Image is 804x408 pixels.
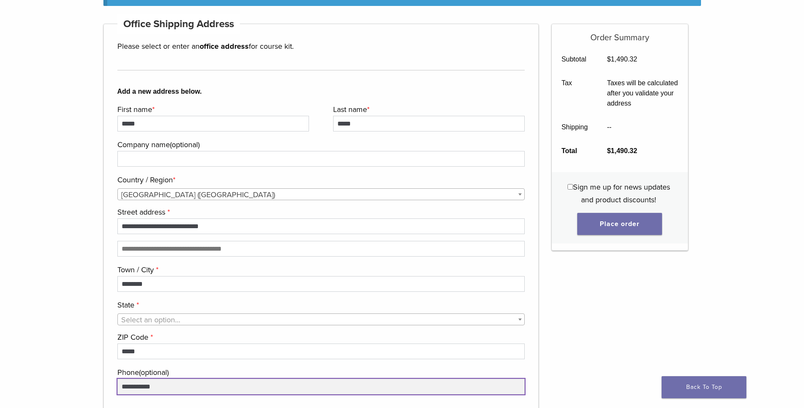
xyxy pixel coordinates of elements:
th: Total [552,139,598,163]
span: (optional) [170,140,200,149]
bdi: 1,490.32 [607,147,637,154]
span: (optional) [139,368,169,377]
th: Subtotal [552,48,598,71]
label: First name [117,103,307,116]
label: Company name [117,138,523,151]
a: Back To Top [662,376,746,398]
strong: office address [200,42,249,51]
span: Country / Region [117,188,525,200]
b: Add a new address below. [117,87,525,97]
th: Tax [552,71,598,115]
h4: Office Shipping Address [117,14,240,34]
label: Last name [333,103,523,116]
p: Please select or enter an for course kit. [117,40,525,53]
span: $ [607,147,611,154]
label: Country / Region [117,173,523,186]
span: State [117,313,525,325]
h5: Order Summary [552,24,688,43]
th: Shipping [552,115,598,139]
td: Taxes will be calculated after you validate your address [598,71,688,115]
label: Town / City [117,263,523,276]
span: United States (US) [118,189,525,201]
label: Phone [117,366,523,379]
bdi: 1,490.32 [607,56,637,63]
label: ZIP Code [117,331,523,344]
button: Place order [577,213,662,235]
label: State [117,299,523,311]
span: Select an option… [121,315,180,324]
input: Sign me up for news updates and product discounts! [568,184,573,190]
span: $ [607,56,611,63]
label: Street address [117,206,523,218]
span: Sign me up for news updates and product discounts! [573,182,670,204]
span: -- [607,123,612,131]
